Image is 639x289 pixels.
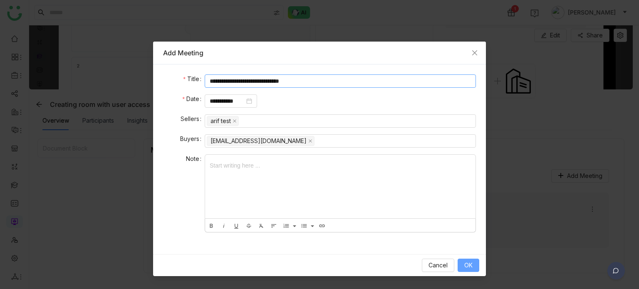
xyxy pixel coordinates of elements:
div: arif test [211,116,231,126]
button: Close [463,42,486,64]
button: Clear Formatting [256,220,267,230]
div: Add Meeting [163,48,476,57]
button: Ordered List [290,220,297,230]
div: [EMAIL_ADDRESS][DOMAIN_NAME] [211,136,307,146]
button: Underline (Ctrl+U) [231,220,242,230]
span: OK [464,261,473,270]
nz-select-item: bigdummyuser@business.org [207,136,315,146]
span: Cancel [428,261,448,270]
button: Italic (Ctrl+I) [218,220,229,230]
nz-select-item: arif test [207,116,239,126]
button: OK [458,259,479,272]
button: Unordered List [308,220,315,230]
button: Ordered List [281,220,292,230]
label: Note [186,154,205,163]
label: Sellers [181,114,205,124]
button: Align [268,220,279,230]
label: Title [183,74,205,84]
label: Date [183,94,205,104]
button: Unordered List [299,220,310,230]
button: Insert Link (Ctrl+K) [317,220,327,230]
img: dsr-chat-floating.svg [606,262,627,283]
button: Cancel [422,259,454,272]
button: Strikethrough (Ctrl+S) [243,220,254,230]
button: Bold (Ctrl+B) [206,220,217,230]
label: Buyers [180,134,205,143]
